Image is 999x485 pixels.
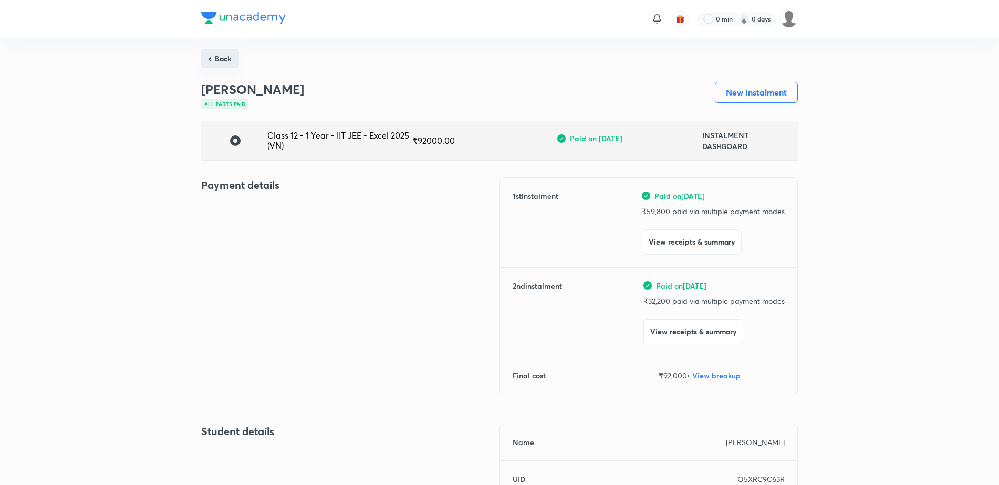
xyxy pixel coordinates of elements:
[675,14,685,24] img: avatar
[726,437,785,448] p: [PERSON_NAME]
[654,191,705,202] span: Paid on [DATE]
[513,370,546,381] h6: Final cost
[672,10,689,27] button: avatar
[642,206,785,217] p: ₹ 59,800 paid via multiple payment modes
[513,473,525,484] h6: UID
[643,296,785,307] p: ₹ 32,200 paid via multiple payment modes
[642,192,650,200] img: green-tick
[737,473,785,484] p: O5XRC9C63R
[201,177,499,193] h4: Payment details
[201,424,499,439] h4: Student details
[642,229,742,255] button: View receipts & summary
[201,99,248,109] div: All parts paid
[692,371,741,381] span: View breakup
[412,136,557,145] div: ₹ 92000.00
[201,49,239,68] button: Back
[656,280,706,291] span: Paid on [DATE]
[643,319,743,344] button: View receipts & summary
[570,133,622,144] span: Paid on [DATE]
[780,10,798,28] img: PRADEEP KADAM
[201,82,304,97] h3: [PERSON_NAME]
[201,12,286,27] a: Company Logo
[201,12,286,24] img: Company Logo
[715,82,798,103] button: New Instalment
[513,191,558,255] h6: 1 st instalment
[513,437,534,448] h6: Name
[659,370,785,381] p: ₹ 92,000 •
[267,131,412,150] div: Class 12 - 1 Year - IIT JEE - Excel 2025 (VN)
[513,280,562,344] h6: 2 nd instalment
[557,134,566,143] img: green-tick
[739,14,750,24] img: streak
[643,281,652,290] img: green-tick
[702,130,789,152] h6: INSTALMENT DASHBOARD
